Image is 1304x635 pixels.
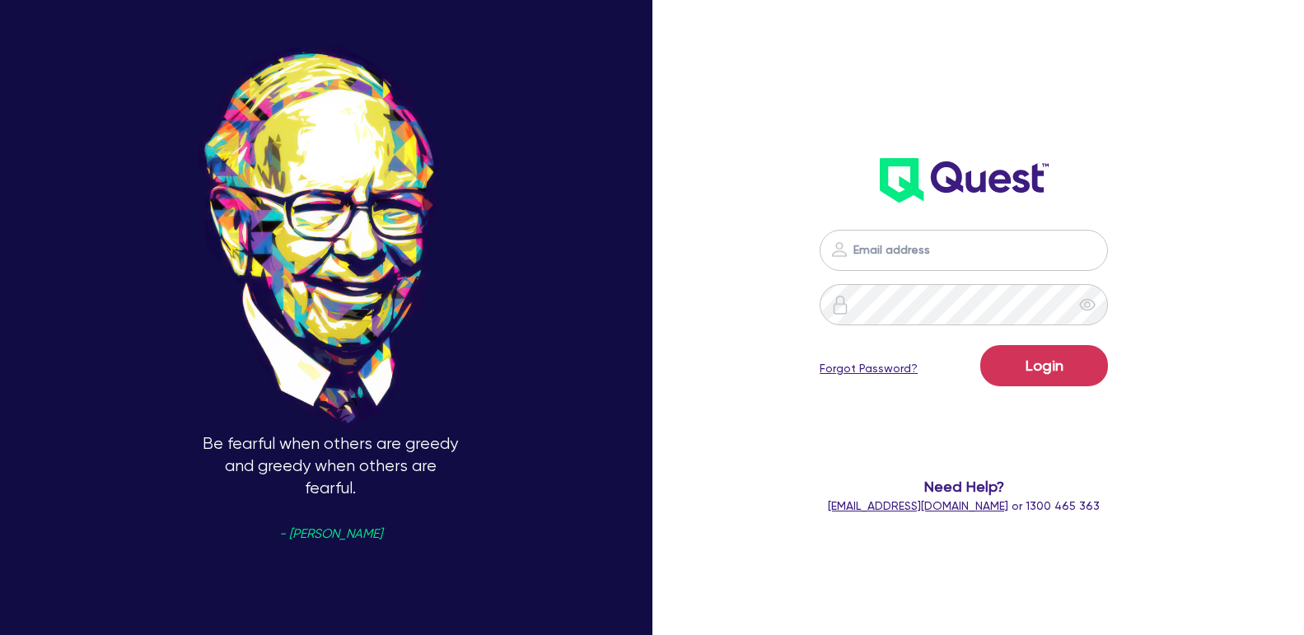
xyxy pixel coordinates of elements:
img: wH2k97JdezQIQAAAABJRU5ErkJggg== [880,158,1049,203]
input: Email address [820,230,1108,271]
a: [EMAIL_ADDRESS][DOMAIN_NAME] [828,499,1008,512]
img: icon-password [830,295,850,315]
span: Need Help? [794,475,1134,497]
button: Login [980,345,1108,386]
span: - [PERSON_NAME] [279,528,382,540]
a: Forgot Password? [820,360,918,377]
img: icon-password [830,240,849,259]
span: or 1300 465 363 [828,499,1100,512]
span: eye [1079,296,1096,313]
